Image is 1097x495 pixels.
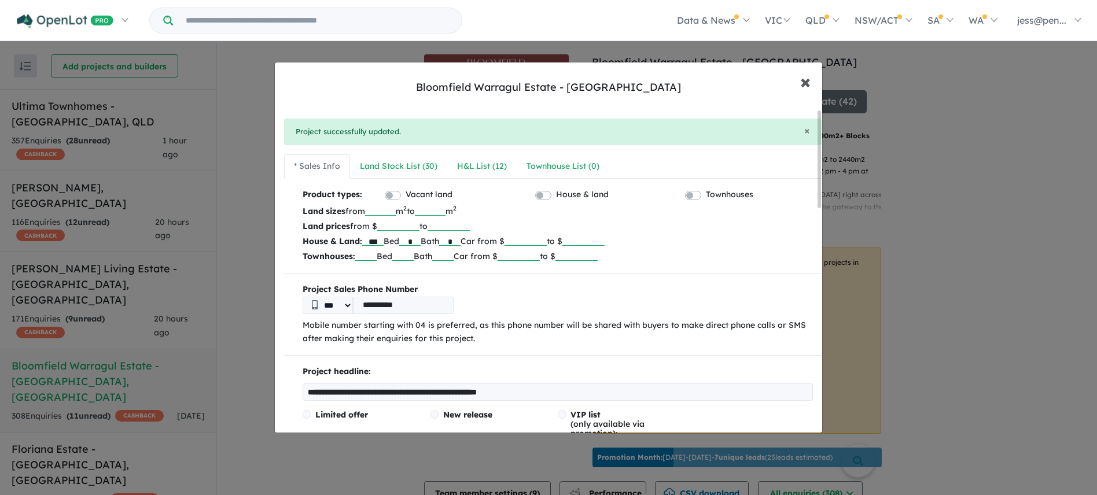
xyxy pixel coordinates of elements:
sup: 2 [453,204,457,212]
img: Phone icon [312,300,318,309]
p: from m to m [303,204,813,219]
b: Project Sales Phone Number [303,283,813,297]
span: New release [443,409,492,420]
img: Openlot PRO Logo White [17,14,113,28]
p: Bed Bath Car from $ to $ [303,234,813,249]
b: Land prices [303,221,350,231]
p: from $ to [303,219,813,234]
div: Bloomfield Warragul Estate - [GEOGRAPHIC_DATA] [416,80,681,95]
div: H&L List ( 12 ) [457,160,507,173]
button: Close [804,125,810,136]
b: House & Land: [303,236,362,246]
p: Project headline: [303,365,813,379]
sup: 2 [403,204,407,212]
b: Land sizes [303,206,345,216]
label: House & land [556,188,609,202]
span: × [800,69,811,94]
label: Vacant land [406,188,452,202]
span: Limited offer [315,409,368,420]
p: Bed Bath Car from $ to $ [303,249,813,264]
span: VIP list [570,409,601,420]
span: × [804,124,810,137]
label: Townhouses [706,188,753,202]
div: Land Stock List ( 30 ) [360,160,437,173]
div: Townhouse List ( 0 ) [527,160,599,173]
b: Townhouses: [303,251,355,261]
span: (only available via promotion): [570,409,645,438]
b: Product types: [303,188,362,204]
p: Mobile number starting with 04 is preferred, as this phone number will be shared with buyers to m... [303,319,813,346]
span: jess@pen... [1017,14,1066,26]
input: Try estate name, suburb, builder or developer [175,8,459,33]
div: Project successfully updated. [284,119,822,145]
div: * Sales Info [294,160,340,173]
